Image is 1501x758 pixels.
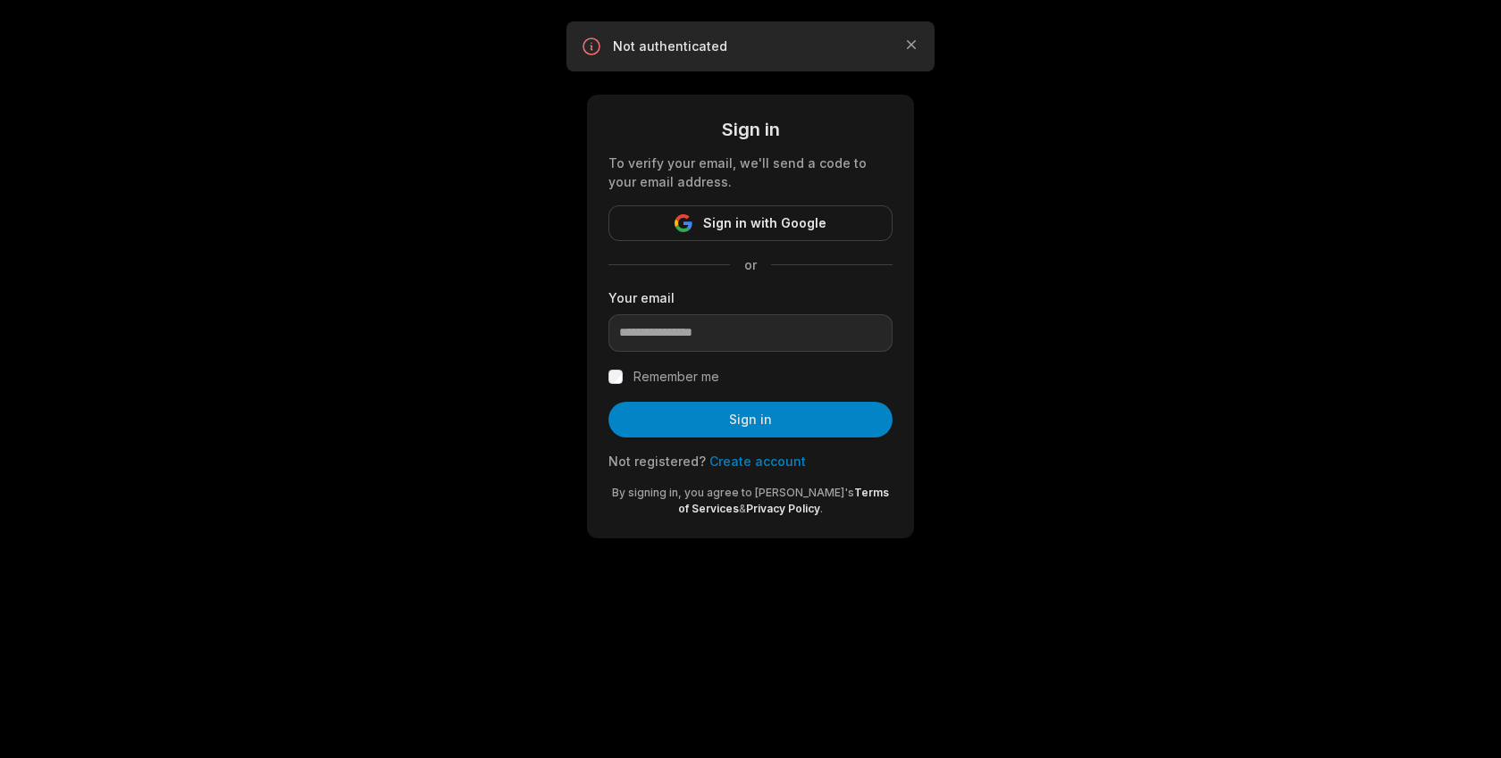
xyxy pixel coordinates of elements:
span: Not registered? [608,454,706,469]
span: Sign in with Google [703,212,826,234]
a: Create account [709,454,806,469]
a: Privacy Policy [746,502,820,515]
span: or [730,255,771,274]
label: Remember me [633,366,719,387]
span: By signing in, you agree to [PERSON_NAME]'s [612,486,854,499]
a: Terms of Services [678,486,889,515]
span: & [739,502,746,515]
p: Not authenticated [613,37,888,55]
button: Sign in [608,402,893,437]
div: To verify your email, we'll send a code to your email address. [608,154,893,191]
button: Sign in with Google [608,205,893,241]
label: Your email [608,288,893,307]
div: Sign in [608,116,893,143]
span: . [820,502,823,515]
